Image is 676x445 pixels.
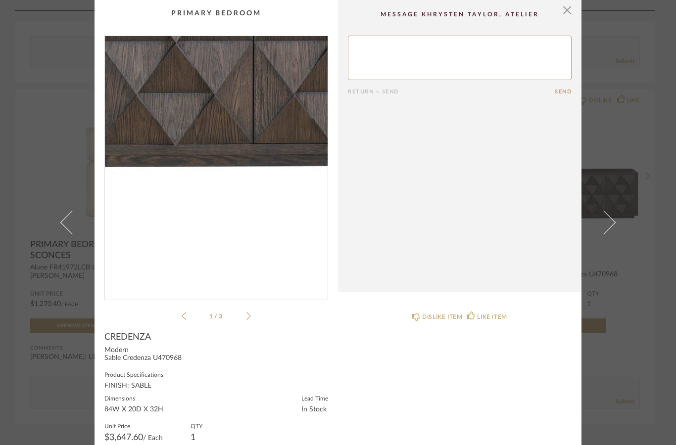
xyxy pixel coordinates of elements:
span: 1 [209,313,214,319]
label: QTY [191,422,202,430]
label: Dimensions [104,394,163,402]
span: / [214,313,219,319]
span: $3,647.60 [104,433,143,442]
span: 3 [219,313,224,319]
label: Lead Time [301,394,328,402]
div: DISLIKE ITEM [422,312,462,322]
span: / Each [143,435,163,442]
div: 84W X 20D X 32H [104,406,163,414]
span: CREDENZA [104,332,151,343]
div: 1 [191,434,202,442]
div: 0 [105,36,328,292]
div: LIKE ITEM [477,312,507,322]
div: FINISH: SABLE [104,382,328,390]
label: Product Specifications [104,370,328,378]
div: Modern Sable Credenza U470968 [104,347,328,362]
button: Send [555,89,572,95]
label: Unit Price [104,422,163,430]
div: In Stock [301,406,328,414]
div: Return = Send [348,89,555,95]
img: 66420bbc-053a-450d-be1c-413406db3187_1000x1000.jpg [105,36,328,292]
